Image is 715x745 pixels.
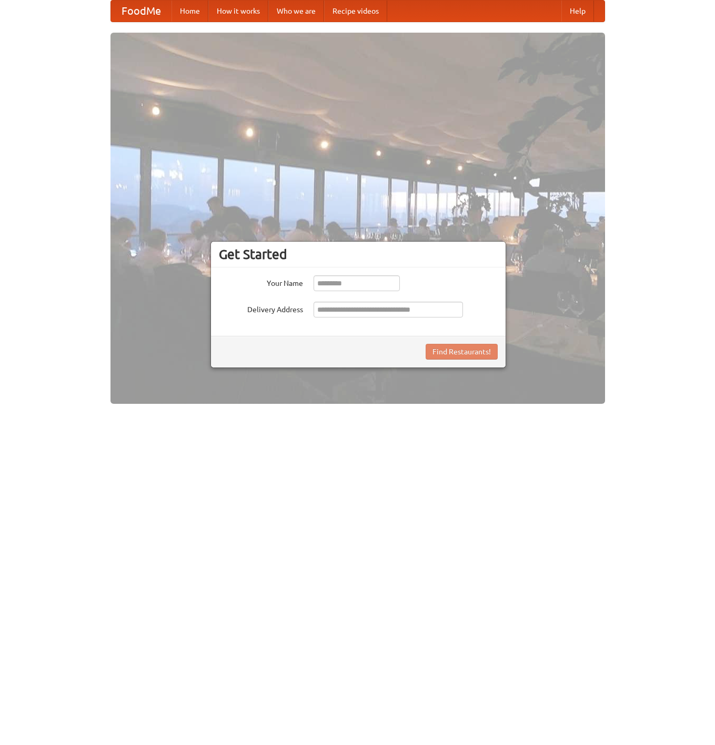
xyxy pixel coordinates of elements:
[219,302,303,315] label: Delivery Address
[208,1,268,22] a: How it works
[111,1,172,22] a: FoodMe
[561,1,594,22] a: Help
[268,1,324,22] a: Who we are
[172,1,208,22] a: Home
[219,275,303,289] label: Your Name
[324,1,387,22] a: Recipe videos
[219,246,498,262] h3: Get Started
[426,344,498,360] button: Find Restaurants!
